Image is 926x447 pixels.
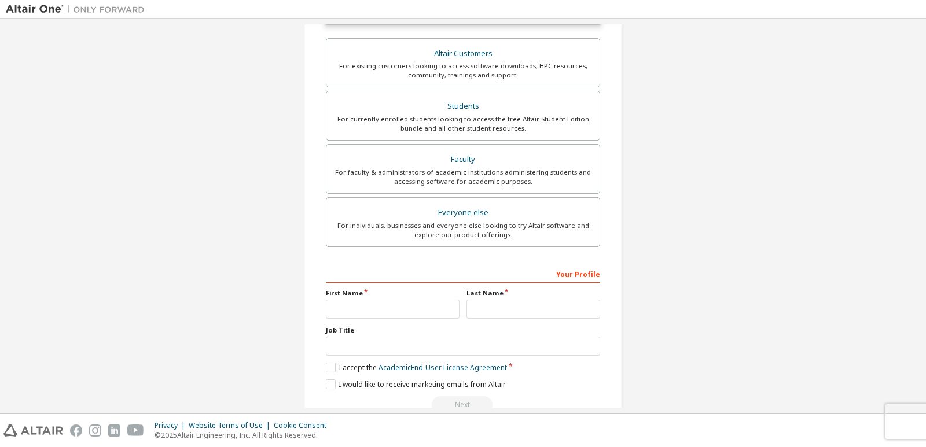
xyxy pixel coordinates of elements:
div: For currently enrolled students looking to access the free Altair Student Edition bundle and all ... [333,114,593,133]
div: Privacy [155,421,189,430]
div: For existing customers looking to access software downloads, HPC resources, community, trainings ... [333,61,593,80]
img: facebook.svg [70,424,82,437]
label: I would like to receive marketing emails from Altair [326,379,506,389]
label: First Name [326,289,460,298]
label: Last Name [466,289,600,298]
div: Everyone else [333,205,593,221]
p: © 2025 Altair Engineering, Inc. All Rights Reserved. [155,430,333,440]
label: Job Title [326,326,600,335]
div: For individuals, businesses and everyone else looking to try Altair software and explore our prod... [333,221,593,239]
div: For faculty & administrators of academic institutions administering students and accessing softwa... [333,168,593,186]
div: Altair Customers [333,46,593,62]
img: Altair One [6,3,150,15]
div: Cookie Consent [274,421,333,430]
div: Read and acccept EULA to continue [326,396,600,413]
img: instagram.svg [89,424,101,437]
a: Academic End-User License Agreement [379,363,507,372]
div: Website Terms of Use [189,421,274,430]
div: Faculty [333,152,593,168]
div: Your Profile [326,264,600,283]
img: altair_logo.svg [3,424,63,437]
label: I accept the [326,363,507,372]
div: Students [333,98,593,114]
img: linkedin.svg [108,424,120,437]
img: youtube.svg [127,424,144,437]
